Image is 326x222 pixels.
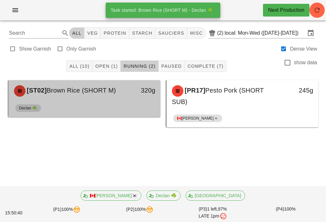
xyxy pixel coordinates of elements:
[158,31,184,36] span: sauciers
[161,64,182,69] span: Paused
[92,60,121,72] button: Open (1)
[190,31,203,36] span: misc
[69,64,89,69] span: All (10)
[47,87,116,94] span: Brown Rice (SHORT M)
[172,87,264,105] span: Pesto Pork (SHORT SUB)
[187,64,223,69] span: Complete (7)
[217,30,225,36] div: (2)
[126,85,155,95] div: 320g
[69,27,84,39] button: All
[25,87,47,94] span: [ST02]
[95,64,118,69] span: Open (1)
[87,31,98,36] span: veg
[155,27,187,39] button: sauciers
[66,60,92,72] button: All (10)
[103,31,126,36] span: protein
[67,46,96,52] label: Only Garnish
[268,6,304,14] div: Next Production
[187,27,206,39] button: misc
[183,87,205,94] span: [PR17]
[159,60,185,72] button: Paused
[132,31,152,36] span: starch
[294,59,317,66] label: show data
[72,31,81,36] span: All
[177,114,218,122] span: 🇨🇦[PERSON_NAME]🇰🇷
[290,46,317,52] label: Dense View
[129,27,155,39] button: starch
[121,60,158,72] button: Running (2)
[84,27,101,39] button: veg
[185,60,226,72] button: Complete (7)
[19,46,51,52] label: Show Garnish
[123,64,155,69] span: Running (2)
[101,27,129,39] button: protein
[284,85,313,95] div: 245g
[19,104,37,112] span: Declan ☘️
